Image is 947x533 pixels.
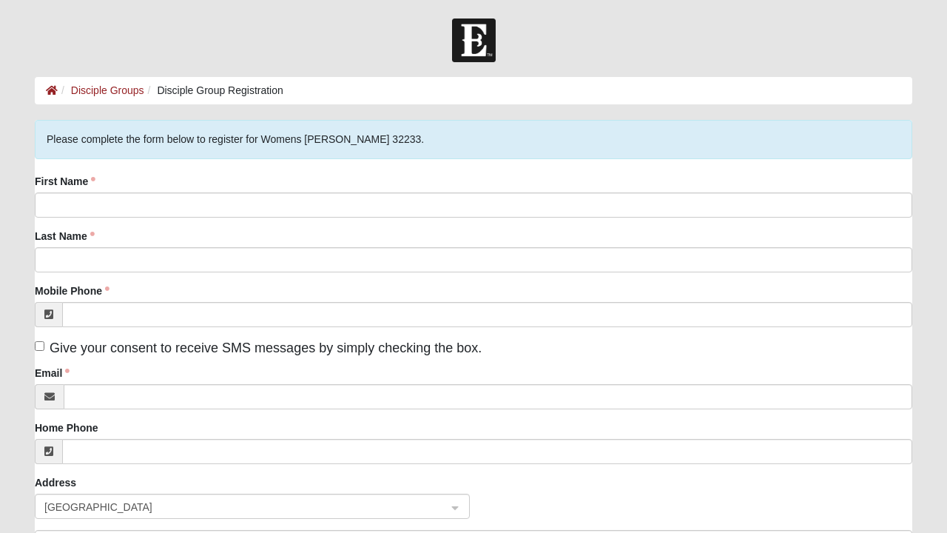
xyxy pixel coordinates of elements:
div: Please complete the form below to register for Womens [PERSON_NAME] 32233. [35,120,912,159]
label: Last Name [35,229,95,244]
span: United States [44,499,434,515]
a: Disciple Groups [71,84,144,96]
label: Email [35,366,70,381]
label: Address [35,475,76,490]
label: Mobile Phone [35,284,109,298]
label: Home Phone [35,420,98,435]
label: First Name [35,174,95,189]
input: Give your consent to receive SMS messages by simply checking the box. [35,341,44,351]
img: Church of Eleven22 Logo [452,19,496,62]
li: Disciple Group Registration [144,83,283,98]
span: Give your consent to receive SMS messages by simply checking the box. [50,341,482,355]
